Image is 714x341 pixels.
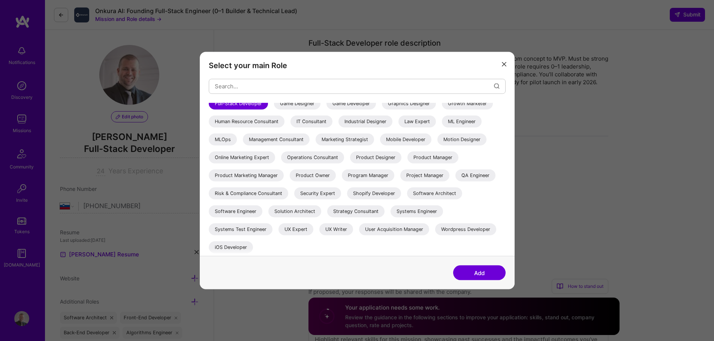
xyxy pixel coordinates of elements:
[209,241,253,253] div: iOS Developer
[338,115,392,127] div: Industrial Designer
[209,187,288,199] div: Risk & Compliance Consultant
[407,151,458,163] div: Product Manager
[442,97,493,109] div: Growth Marketer
[382,97,436,109] div: Graphics Designer
[442,115,482,127] div: ML Engineer
[209,97,268,109] div: Full-Stack Developer
[209,61,506,70] h3: Select your main Role
[294,187,341,199] div: Security Expert
[494,83,500,89] i: icon Search
[342,169,394,181] div: Program Manager
[209,133,237,145] div: MLOps
[400,169,449,181] div: Project Manager
[209,169,284,181] div: Product Marketing Manager
[243,133,310,145] div: Management Consultant
[347,187,401,199] div: Shopify Developer
[380,133,431,145] div: Mobile Developer
[278,223,313,235] div: UX Expert
[437,133,486,145] div: Motion Designer
[435,223,496,235] div: Wordpress Developer
[281,151,344,163] div: Operations Consultant
[407,187,462,199] div: Software Architect
[326,97,376,109] div: Game Developer
[350,151,401,163] div: Product Designer
[359,223,429,235] div: User Acquisition Manager
[268,205,321,217] div: Solution Architect
[453,265,506,280] button: Add
[502,62,506,67] i: icon Close
[209,223,272,235] div: Systems Test Engineer
[290,169,336,181] div: Product Owner
[319,223,353,235] div: UX Writer
[209,115,284,127] div: Human Resource Consultant
[455,169,495,181] div: QA Engineer
[215,77,494,96] input: Search...
[316,133,374,145] div: Marketing Strategist
[290,115,332,127] div: IT Consultant
[327,205,385,217] div: Strategy Consultant
[200,52,515,289] div: modal
[274,97,320,109] div: Game Designer
[391,205,443,217] div: Systems Engineer
[209,151,275,163] div: Online Marketing Expert
[209,205,262,217] div: Software Engineer
[398,115,436,127] div: Law Expert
